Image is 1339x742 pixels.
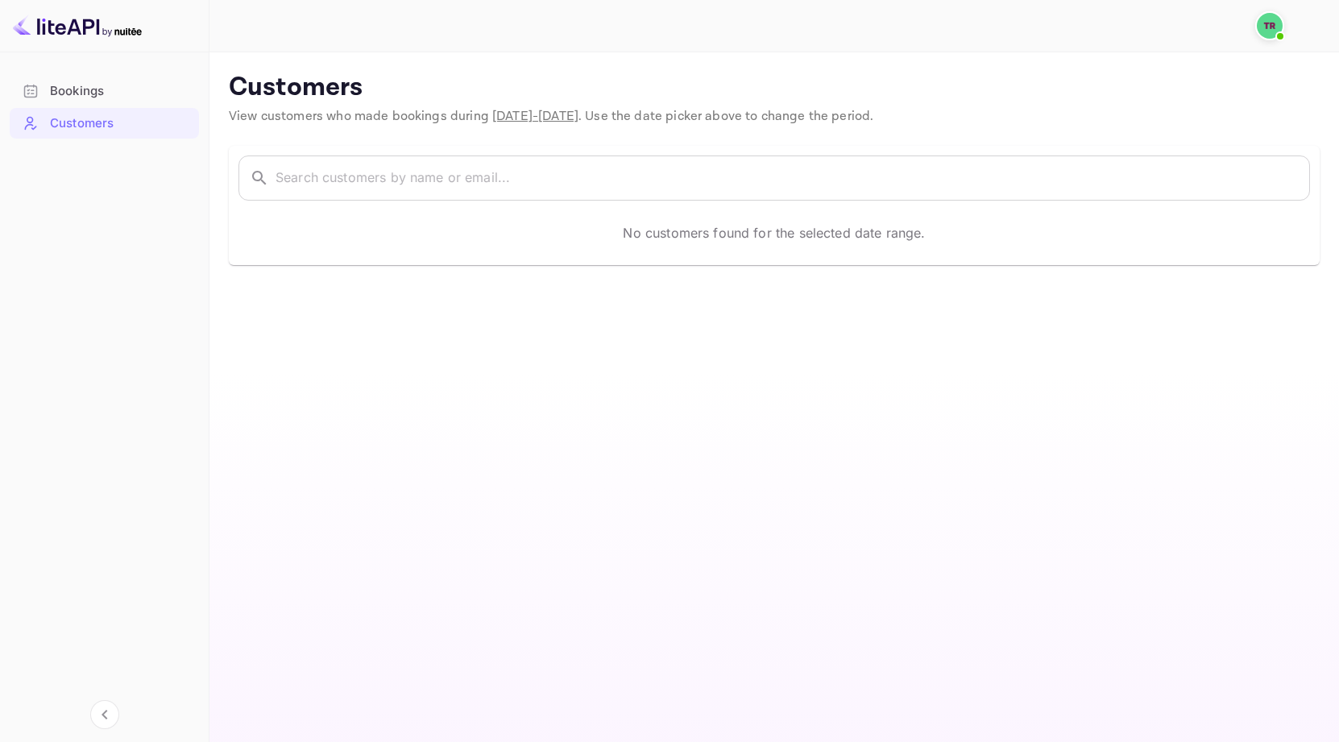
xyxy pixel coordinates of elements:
button: Collapse navigation [90,700,119,729]
span: View customers who made bookings during . Use the date picker above to change the period. [229,108,873,125]
div: Bookings [10,76,199,107]
div: Customers [10,108,199,139]
a: Customers [10,108,199,138]
a: Bookings [10,76,199,106]
p: No customers found for the selected date range. [623,223,925,242]
div: Customers [50,114,191,133]
input: Search customers by name or email... [276,155,1310,201]
img: Tom Rowland [1257,13,1283,39]
span: [DATE] - [DATE] [492,108,578,125]
img: LiteAPI logo [13,13,142,39]
p: Customers [229,72,1320,104]
div: Bookings [50,82,191,101]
